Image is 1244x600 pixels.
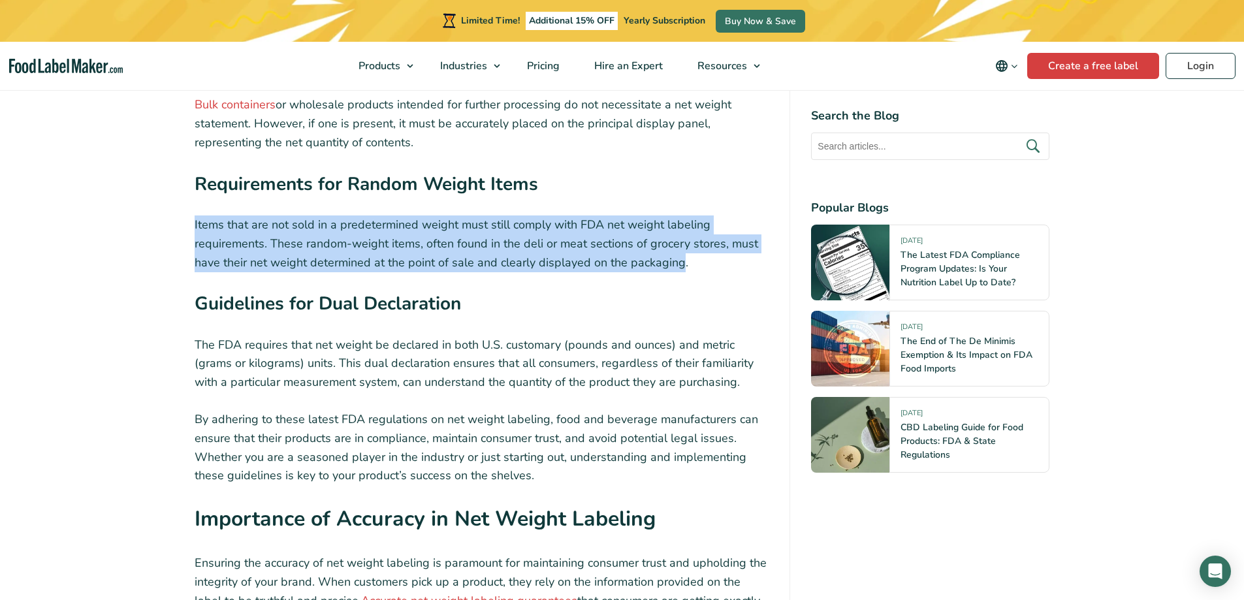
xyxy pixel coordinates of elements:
[811,133,1049,160] input: Search articles...
[901,408,923,423] span: [DATE]
[986,53,1027,79] button: Change language
[195,172,538,197] strong: Requirements for Random Weight Items
[355,59,402,73] span: Products
[811,107,1049,125] h4: Search the Blog
[436,59,488,73] span: Industries
[342,42,420,90] a: Products
[195,410,769,485] p: By adhering to these latest FDA regulations on net weight labeling, food and beverage manufacture...
[523,59,561,73] span: Pricing
[901,322,923,337] span: [DATE]
[510,42,574,90] a: Pricing
[195,336,769,392] p: The FDA requires that net weight be declared in both U.S. customary (pounds and ounces) and metri...
[901,249,1020,289] a: The Latest FDA Compliance Program Updates: Is Your Nutrition Label Up to Date?
[1166,53,1236,79] a: Login
[901,335,1032,375] a: The End of The De Minimis Exemption & Its Impact on FDA Food Imports
[716,10,805,33] a: Buy Now & Save
[1027,53,1159,79] a: Create a free label
[901,421,1023,461] a: CBD Labeling Guide for Food Products: FDA & State Regulations
[694,59,748,73] span: Resources
[811,199,1049,217] h4: Popular Blogs
[9,59,123,74] a: Food Label Maker homepage
[1200,556,1231,587] div: Open Intercom Messenger
[461,14,520,27] span: Limited Time!
[526,12,618,30] span: Additional 15% OFF
[590,59,664,73] span: Hire an Expert
[195,97,276,112] a: Bulk containers
[195,505,656,533] strong: Importance of Accuracy in Net Weight Labeling
[195,291,461,316] strong: Guidelines for Dual Declaration
[423,42,507,90] a: Industries
[901,236,923,251] span: [DATE]
[680,42,767,90] a: Resources
[195,215,769,272] p: Items that are not sold in a predetermined weight must still comply with FDA net weight labeling ...
[195,95,769,151] p: or wholesale products intended for further processing do not necessitate a net weight statement. ...
[577,42,677,90] a: Hire an Expert
[624,14,705,27] span: Yearly Subscription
